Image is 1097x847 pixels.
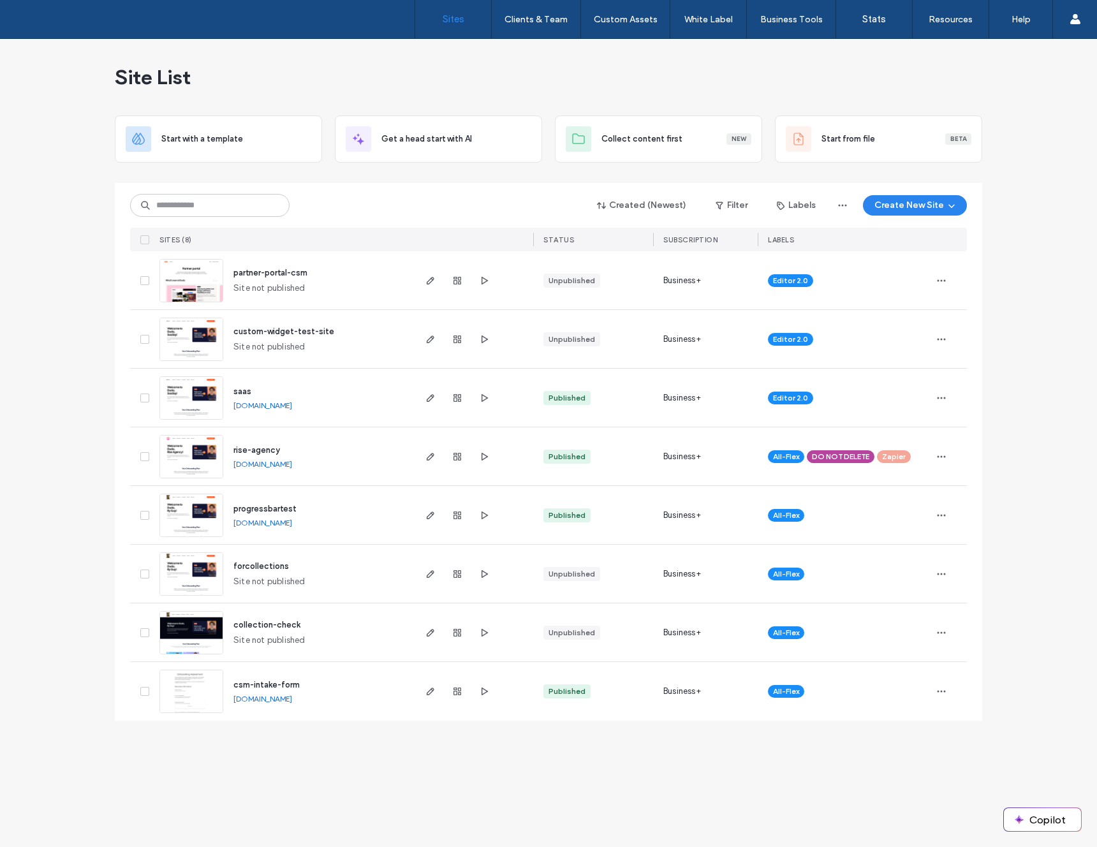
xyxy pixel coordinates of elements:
[548,627,595,638] div: Unpublished
[812,451,869,462] span: DO NOT DELETE
[768,235,794,244] span: LABELS
[548,451,585,462] div: Published
[233,561,289,571] a: forcollections
[663,392,701,404] span: Business+
[663,235,718,244] span: SUBSCRIPTION
[773,510,799,521] span: All-Flex
[773,275,808,286] span: Editor 2.0
[548,568,595,580] div: Unpublished
[543,235,574,244] span: STATUS
[775,115,982,163] div: Start from fileBeta
[821,133,875,145] span: Start from file
[594,14,658,25] label: Custom Assets
[663,450,701,463] span: Business+
[159,235,192,244] span: SITES (8)
[548,275,595,286] div: Unpublished
[1012,14,1031,25] label: Help
[233,459,292,469] a: [DOMAIN_NAME]
[233,575,306,588] span: Site not published
[663,274,701,287] span: Business+
[233,620,300,630] a: collection-check
[443,13,464,25] label: Sites
[601,133,682,145] span: Collect content first
[773,392,808,404] span: Editor 2.0
[586,195,698,216] button: Created (Newest)
[115,115,322,163] div: Start with a template
[115,64,191,90] span: Site List
[233,694,292,703] a: [DOMAIN_NAME]
[233,282,306,295] span: Site not published
[703,195,760,216] button: Filter
[548,686,585,697] div: Published
[555,115,762,163] div: Collect content firstNew
[773,568,799,580] span: All-Flex
[663,568,701,580] span: Business+
[233,268,307,277] a: partner-portal-csm
[863,195,967,216] button: Create New Site
[773,686,799,697] span: All-Flex
[945,133,971,145] div: Beta
[760,14,823,25] label: Business Tools
[233,327,334,336] a: custom-widget-test-site
[504,14,568,25] label: Clients & Team
[862,13,886,25] label: Stats
[1004,808,1081,831] button: Copilot
[765,195,827,216] button: Labels
[663,685,701,698] span: Business+
[773,627,799,638] span: All-Flex
[726,133,751,145] div: New
[233,504,297,513] a: progressbartest
[773,334,808,345] span: Editor 2.0
[773,451,799,462] span: All-Flex
[663,509,701,522] span: Business+
[233,341,306,353] span: Site not published
[548,392,585,404] div: Published
[233,445,280,455] a: rise-agency
[548,510,585,521] div: Published
[233,401,292,410] a: [DOMAIN_NAME]
[381,133,472,145] span: Get a head start with AI
[548,334,595,345] div: Unpublished
[161,133,243,145] span: Start with a template
[335,115,542,163] div: Get a head start with AI
[233,634,306,647] span: Site not published
[882,451,906,462] span: Zapier
[684,14,733,25] label: White Label
[233,518,292,527] a: [DOMAIN_NAME]
[233,680,300,689] a: csm-intake-form
[929,14,973,25] label: Resources
[663,333,701,346] span: Business+
[233,387,251,396] a: saas
[663,626,701,639] span: Business+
